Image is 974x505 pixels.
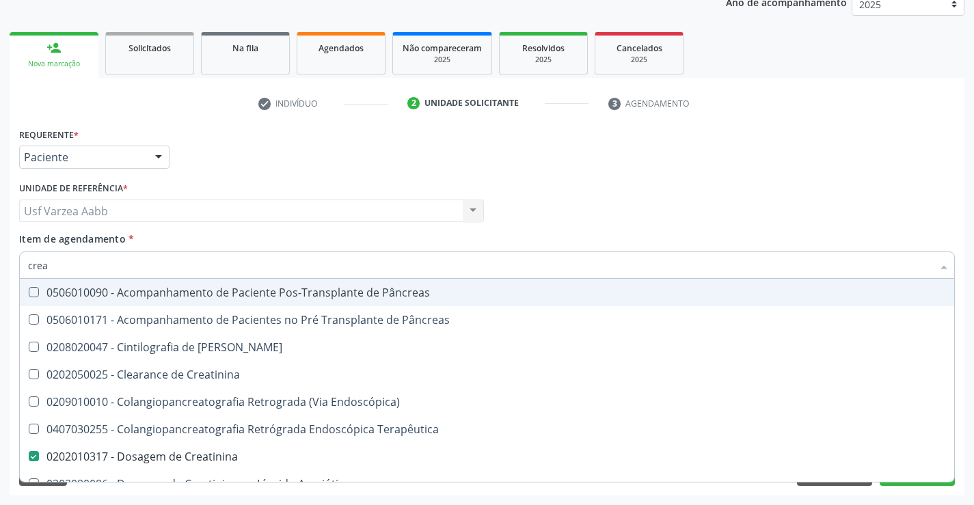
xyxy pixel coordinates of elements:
span: Agendados [319,42,364,54]
div: 2025 [605,55,673,65]
input: Buscar por procedimentos [28,251,932,279]
div: 0407030255 - Colangiopancreatografia Retrógrada Endoscópica Terapêutica [28,424,946,435]
div: Unidade solicitante [424,97,519,109]
div: 2025 [403,55,482,65]
span: Paciente [24,150,141,164]
div: Nova marcação [19,59,89,69]
div: 0202050025 - Clearance de Creatinina [28,369,946,380]
span: Não compareceram [403,42,482,54]
span: Solicitados [128,42,171,54]
div: 0506010171 - Acompanhamento de Pacientes no Pré Transplante de Pâncreas [28,314,946,325]
div: 0202090086 - Dosagem de Creatinina no Líquido Amniótico [28,478,946,489]
label: Requerente [19,124,79,146]
div: 2025 [509,55,578,65]
label: Unidade de referência [19,178,128,200]
div: 2 [407,97,420,109]
span: Resolvidos [522,42,565,54]
span: Cancelados [617,42,662,54]
div: 0506010090 - Acompanhamento de Paciente Pos-Transplante de Pâncreas [28,287,946,298]
div: 0202010317 - Dosagem de Creatinina [28,451,946,462]
div: 0208020047 - Cintilografia de [PERSON_NAME] [28,342,946,353]
div: 0209010010 - Colangiopancreatografia Retrograda (Via Endoscópica) [28,396,946,407]
span: Item de agendamento [19,232,126,245]
div: person_add [46,40,62,55]
span: Na fila [232,42,258,54]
